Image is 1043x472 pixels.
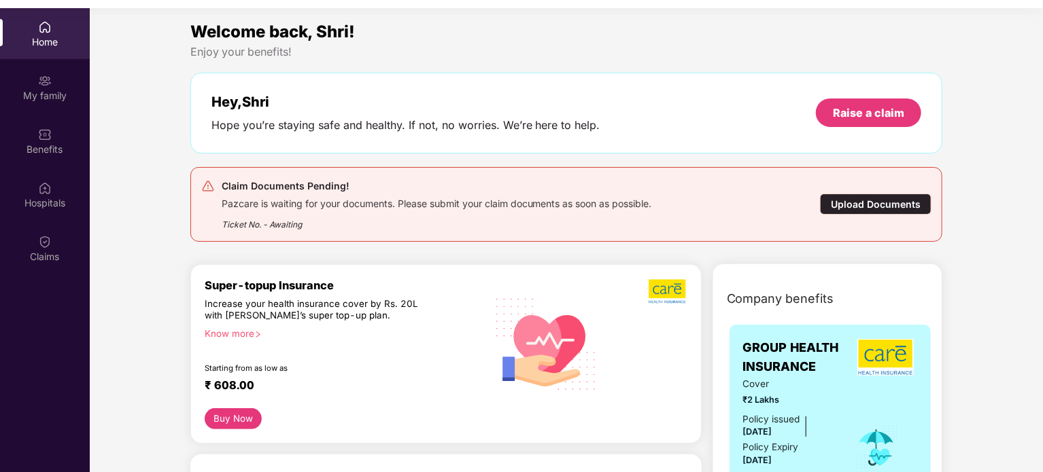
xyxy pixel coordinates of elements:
div: Hope you’re staying safe and healthy. If not, no worries. We’re here to help. [211,118,600,132]
span: Welcome back, Shri! [190,22,355,41]
img: icon [855,425,899,470]
div: Increase your health insurance cover by Rs. 20L with [PERSON_NAME]’s super top-up plan. [205,298,428,323]
div: Policy Expiry [743,440,799,454]
div: Policy issued [743,412,800,426]
img: svg+xml;base64,PHN2ZyBpZD0iSG9tZSIgeG1sbnM9Imh0dHA6Ly93d3cudzMub3JnLzIwMDAvc3ZnIiB3aWR0aD0iMjAiIG... [38,20,52,34]
div: Claim Documents Pending! [222,178,652,194]
span: [DATE] [743,426,772,437]
span: [DATE] [743,455,772,465]
div: ₹ 608.00 [205,378,473,395]
div: Know more [205,328,478,338]
img: insurerLogo [857,339,914,376]
span: ₹2 Lakhs [743,393,836,407]
button: Buy Now [205,408,262,429]
div: Ticket No. - Awaiting [222,210,652,231]
img: svg+xml;base64,PHN2ZyBpZD0iSG9zcGl0YWxzIiB4bWxucz0iaHR0cDovL3d3dy53My5vcmcvMjAwMC9zdmciIHdpZHRoPS... [38,181,52,195]
div: Pazcare is waiting for your documents. Please submit your claim documents as soon as possible. [222,194,652,210]
span: right [254,331,262,338]
img: svg+xml;base64,PHN2ZyBpZD0iQ2xhaW0iIHhtbG5zPSJodHRwOi8vd3d3LnczLm9yZy8yMDAwL3N2ZyIgd2lkdGg9IjIwIi... [38,235,52,249]
img: svg+xml;base64,PHN2ZyB4bWxucz0iaHR0cDovL3d3dy53My5vcmcvMjAwMC9zdmciIHhtbG5zOnhsaW5rPSJodHRwOi8vd3... [486,282,607,405]
div: Raise a claim [833,105,904,120]
img: b5dec4f62d2307b9de63beb79f102df3.png [649,278,687,304]
span: Company benefits [727,289,834,308]
img: svg+xml;base64,PHN2ZyBpZD0iQmVuZWZpdHMiIHhtbG5zPSJodHRwOi8vd3d3LnczLm9yZy8yMDAwL3N2ZyIgd2lkdGg9Ij... [38,128,52,141]
img: svg+xml;base64,PHN2ZyB3aWR0aD0iMjAiIGhlaWdodD0iMjAiIHZpZXdCb3g9IjAgMCAyMCAyMCIgZmlsbD0ibm9uZSIgeG... [38,74,52,88]
div: Super-topup Insurance [205,278,486,292]
div: Starting from as low as [205,363,428,373]
span: GROUP HEALTH INSURANCE [743,338,855,377]
div: Enjoy your benefits! [190,45,943,59]
img: svg+xml;base64,PHN2ZyB4bWxucz0iaHR0cDovL3d3dy53My5vcmcvMjAwMC9zdmciIHdpZHRoPSIyNCIgaGVpZ2h0PSIyNC... [201,179,215,193]
span: Cover [743,377,836,391]
div: Hey, Shri [211,94,600,110]
div: Upload Documents [820,194,931,215]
